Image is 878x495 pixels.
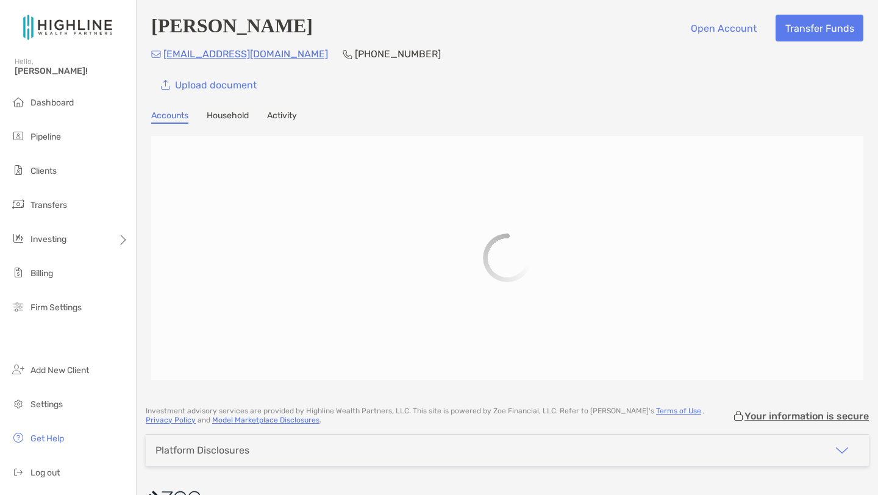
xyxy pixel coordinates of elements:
[11,265,26,280] img: billing icon
[30,132,61,142] span: Pipeline
[11,94,26,109] img: dashboard icon
[11,129,26,143] img: pipeline icon
[30,268,53,279] span: Billing
[155,444,249,456] div: Platform Disclosures
[744,410,869,422] p: Your information is secure
[161,80,170,90] img: button icon
[151,71,266,98] a: Upload document
[151,110,188,124] a: Accounts
[30,399,63,410] span: Settings
[146,416,196,424] a: Privacy Policy
[11,197,26,212] img: transfers icon
[776,15,863,41] button: Transfer Funds
[30,98,74,108] span: Dashboard
[11,362,26,377] img: add_new_client icon
[30,166,57,176] span: Clients
[11,396,26,411] img: settings icon
[11,430,26,445] img: get-help icon
[15,66,129,76] span: [PERSON_NAME]!
[146,407,732,425] p: Investment advisory services are provided by Highline Wealth Partners, LLC . This site is powered...
[30,433,64,444] span: Get Help
[30,365,89,376] span: Add New Client
[11,231,26,246] img: investing icon
[11,299,26,314] img: firm-settings icon
[267,110,297,124] a: Activity
[207,110,249,124] a: Household
[835,443,849,458] img: icon arrow
[343,49,352,59] img: Phone Icon
[163,46,328,62] p: [EMAIL_ADDRESS][DOMAIN_NAME]
[681,15,766,41] button: Open Account
[151,51,161,58] img: Email Icon
[212,416,319,424] a: Model Marketplace Disclosures
[30,234,66,244] span: Investing
[656,407,701,415] a: Terms of Use
[11,163,26,177] img: clients icon
[15,5,121,49] img: Zoe Logo
[151,15,313,41] h4: [PERSON_NAME]
[11,465,26,479] img: logout icon
[30,200,67,210] span: Transfers
[30,302,82,313] span: Firm Settings
[355,46,441,62] p: [PHONE_NUMBER]
[30,468,60,478] span: Log out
